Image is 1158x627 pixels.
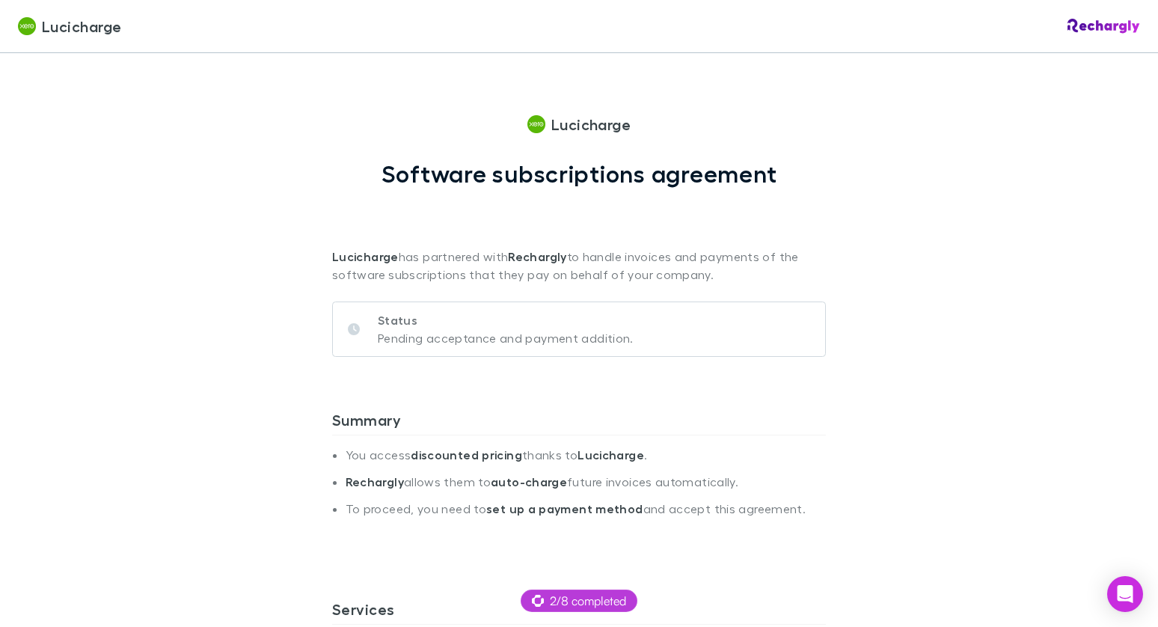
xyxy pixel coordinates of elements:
[378,311,634,329] p: Status
[346,447,826,474] li: You access thanks to .
[578,447,644,462] strong: Lucicharge
[1067,19,1140,34] img: Rechargly Logo
[551,113,631,135] span: Lucicharge
[346,501,826,528] li: To proceed, you need to and accept this agreement.
[411,447,522,462] strong: discounted pricing
[332,249,399,264] strong: Lucicharge
[332,411,826,435] h3: Summary
[332,188,826,284] p: has partnered with to handle invoices and payments of the software subscriptions that they pay on...
[378,329,634,347] p: Pending acceptance and payment addition.
[1107,576,1143,612] div: Open Intercom Messenger
[491,474,567,489] strong: auto-charge
[527,115,545,133] img: Lucicharge's Logo
[18,17,36,35] img: Lucicharge's Logo
[332,600,826,624] h3: Services
[382,159,777,188] h1: Software subscriptions agreement
[508,249,566,264] strong: Rechargly
[346,474,404,489] strong: Rechargly
[486,501,643,516] strong: set up a payment method
[346,474,826,501] li: allows them to future invoices automatically.
[42,15,122,37] span: Lucicharge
